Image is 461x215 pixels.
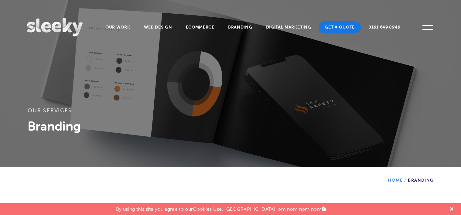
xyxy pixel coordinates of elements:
a: Web Design [138,21,178,33]
a: Get A Quote [319,21,361,33]
a: Home [388,178,403,183]
img: Sleeky Web Design Newcastle [27,18,82,36]
p: By using this site you agree to our . [GEOGRAPHIC_DATA], om nom nom nom [116,203,326,212]
a: Digital Marketing [260,21,317,33]
a: Ecommerce [180,21,220,33]
h3: Our services [28,107,434,118]
a: Our Work [99,21,136,33]
div: Branding [388,167,434,183]
span: / [403,178,408,183]
h3: Branding [28,118,434,134]
a: Branding [222,21,258,33]
a: 0191 649 8949 [362,21,406,33]
a: Cookies Use [193,206,222,212]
